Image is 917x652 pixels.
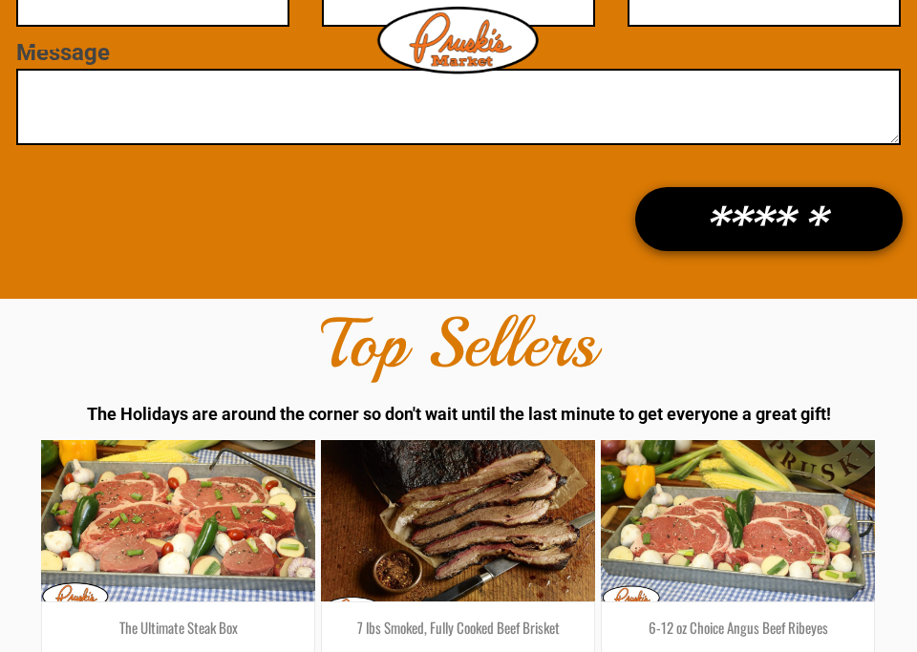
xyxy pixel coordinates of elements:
[56,617,300,638] h3: The Ultimate Steak Box
[616,617,860,638] h3: 6-12 oz Choice Angus Beef Ribeyes
[17,16,67,66] button: menu
[87,404,831,424] span: The Holidays are around the corner so don't wait until the last minute to get everyone a great gift!
[336,617,580,638] h3: 7 lbs Smoked, Fully Cooked Beef Brisket
[321,301,596,387] font: Top Sellers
